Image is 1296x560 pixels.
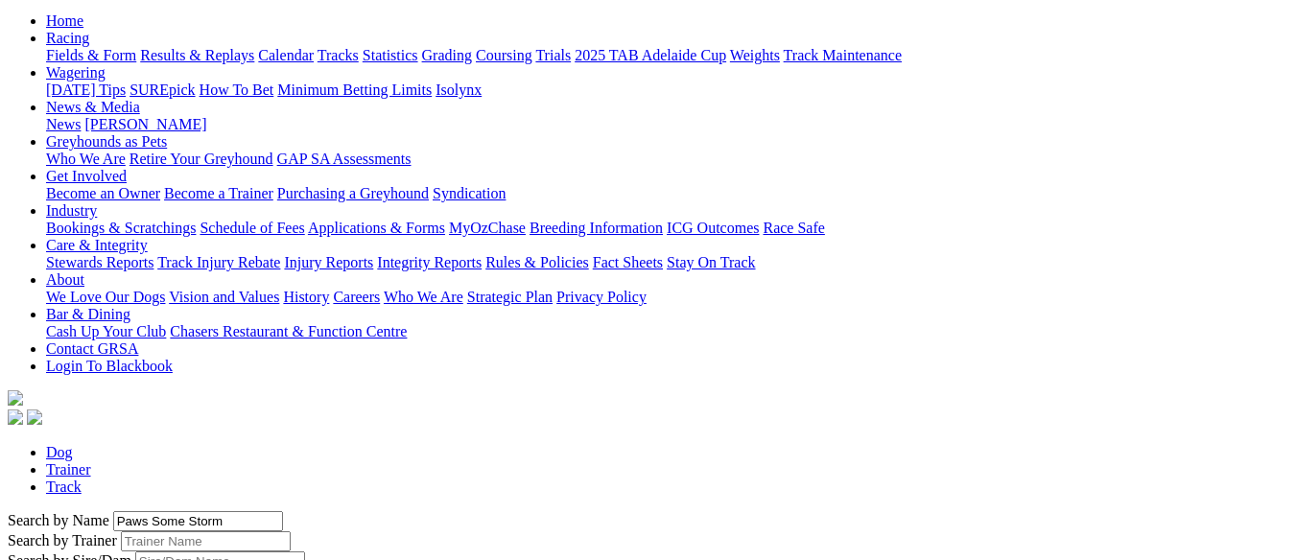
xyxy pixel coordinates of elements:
[164,185,273,201] a: Become a Trainer
[140,47,254,63] a: Results & Replays
[467,289,553,305] a: Strategic Plan
[258,47,314,63] a: Calendar
[200,220,304,236] a: Schedule of Fees
[667,220,759,236] a: ICG Outcomes
[46,478,82,495] a: Track
[200,82,274,98] a: How To Bet
[730,47,780,63] a: Weights
[130,151,273,167] a: Retire Your Greyhound
[46,185,160,201] a: Become an Owner
[46,358,173,374] a: Login To Blackbook
[318,47,359,63] a: Tracks
[46,151,1288,168] div: Greyhounds as Pets
[377,254,482,270] a: Integrity Reports
[46,444,73,460] a: Dog
[476,47,532,63] a: Coursing
[46,254,153,270] a: Stewards Reports
[46,323,166,339] a: Cash Up Your Club
[485,254,589,270] a: Rules & Policies
[530,220,663,236] a: Breeding Information
[46,82,1288,99] div: Wagering
[46,289,1288,306] div: About
[46,116,81,132] a: News
[283,289,329,305] a: History
[8,532,117,548] label: Search by Trainer
[333,289,380,305] a: Careers
[277,151,412,167] a: GAP SA Assessments
[46,237,148,253] a: Care & Integrity
[46,271,84,288] a: About
[308,220,445,236] a: Applications & Forms
[46,168,127,184] a: Get Involved
[535,47,571,63] a: Trials
[121,531,291,551] input: Search by Trainer name
[284,254,373,270] a: Injury Reports
[46,116,1288,133] div: News & Media
[170,323,407,339] a: Chasers Restaurant & Function Centre
[8,409,23,425] img: facebook.svg
[575,47,726,63] a: 2025 TAB Adelaide Cup
[157,254,280,270] a: Track Injury Rebate
[384,289,463,305] a: Who We Are
[46,47,1288,64] div: Racing
[46,254,1288,271] div: Care & Integrity
[130,82,195,98] a: SUREpick
[27,409,42,425] img: twitter.svg
[46,323,1288,340] div: Bar & Dining
[422,47,472,63] a: Grading
[436,82,482,98] a: Isolynx
[46,220,196,236] a: Bookings & Scratchings
[667,254,755,270] a: Stay On Track
[46,220,1288,237] div: Industry
[46,12,83,29] a: Home
[277,82,432,98] a: Minimum Betting Limits
[46,99,140,115] a: News & Media
[363,47,418,63] a: Statistics
[449,220,526,236] a: MyOzChase
[113,511,283,531] input: Search by Greyhound name
[46,47,136,63] a: Fields & Form
[556,289,647,305] a: Privacy Policy
[46,289,165,305] a: We Love Our Dogs
[84,116,206,132] a: [PERSON_NAME]
[46,30,89,46] a: Racing
[593,254,663,270] a: Fact Sheets
[46,82,126,98] a: [DATE] Tips
[46,461,91,478] a: Trainer
[169,289,279,305] a: Vision and Values
[277,185,429,201] a: Purchasing a Greyhound
[46,151,126,167] a: Who We Are
[46,185,1288,202] div: Get Involved
[46,133,167,150] a: Greyhounds as Pets
[46,202,97,219] a: Industry
[784,47,902,63] a: Track Maintenance
[8,512,109,528] label: Search by Name
[763,220,824,236] a: Race Safe
[46,64,106,81] a: Wagering
[8,390,23,406] img: logo-grsa-white.png
[46,306,130,322] a: Bar & Dining
[46,340,138,357] a: Contact GRSA
[433,185,506,201] a: Syndication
